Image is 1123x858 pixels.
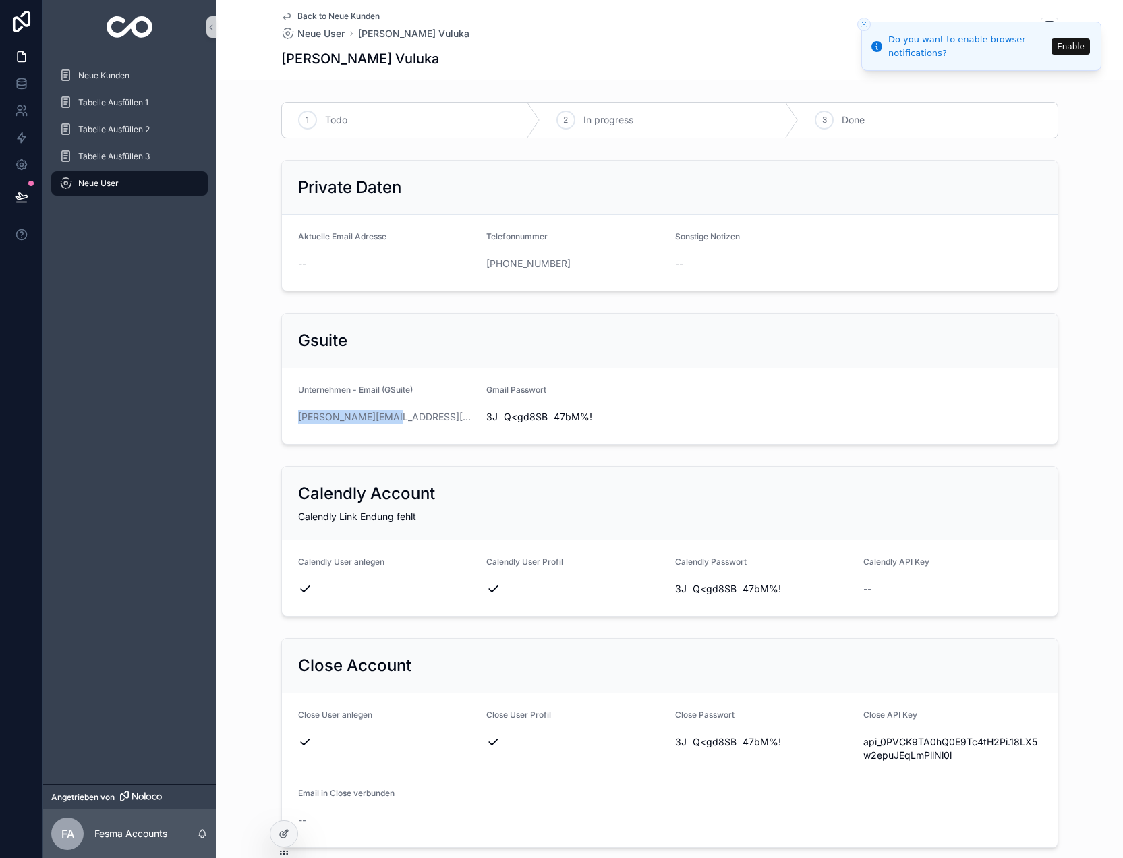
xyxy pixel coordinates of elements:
a: Neue User [51,171,208,196]
span: Email in Close verbunden [298,788,395,798]
font: Angetrieben von [51,792,115,802]
span: Back to Neue Kunden [297,11,380,22]
span: 3 [822,115,827,125]
span: 3J=Q<gd8SB=47bM%! [675,582,853,596]
a: [PERSON_NAME] Vuluka [358,27,469,40]
span: -- [675,257,683,270]
h2: Gsuite [298,330,347,351]
a: Neue Kunden [51,63,208,88]
a: Tabelle Ausfüllen 1 [51,90,208,115]
a: Tabelle Ausfüllen 3 [51,144,208,169]
h2: Close Account [298,655,411,677]
div: Do you want to enable browser notifications? [888,33,1047,59]
a: Neue User [281,27,345,40]
p: Fesma Accounts [94,827,167,840]
span: Todo [325,113,347,127]
a: Angetrieben von [43,784,216,809]
span: Tabelle Ausfüllen 2 [78,124,150,135]
h2: Private Daten [298,177,401,198]
span: In progress [583,113,633,127]
span: Gmail Passwort [486,384,546,395]
span: -- [298,257,306,270]
span: Telefonnummer [486,231,548,241]
span: FA [61,826,74,842]
span: Neue User [78,178,119,189]
a: Tabelle Ausfüllen 2 [51,117,208,142]
span: Calendly API Key [863,556,929,567]
span: Close User Profil [486,710,551,720]
span: Calendly User Profil [486,556,563,567]
a: [PHONE_NUMBER] [486,257,571,270]
span: Tabelle Ausfüllen 1 [78,97,148,108]
h2: Calendly Account [298,483,435,505]
span: Tabelle Ausfüllen 3 [78,151,150,162]
span: Close API Key [863,710,917,720]
button: Enable [1052,38,1090,55]
span: Neue User [297,27,345,40]
span: -- [298,813,306,827]
span: Neue Kunden [78,70,129,81]
span: 3J=Q<gd8SB=47bM%! [486,410,664,424]
img: App-Logo [107,16,153,38]
span: api_0PVCK9TA0hQ0E9Tc4tH2Pi.18LX5w2epuJEqLmPllNl0l [863,735,1041,762]
span: -- [863,582,871,596]
span: 3J=Q<gd8SB=47bM%! [675,735,853,749]
span: Sonstige Notizen [675,231,740,241]
span: Calendly Link Endung fehlt [298,511,416,522]
span: Close User anlegen [298,710,372,720]
span: Done [842,113,865,127]
span: 1 [306,115,309,125]
span: Calendly Passwort [675,556,747,567]
span: 2 [563,115,568,125]
a: Back to Neue Kunden [281,11,380,22]
span: Calendly User anlegen [298,556,384,567]
span: Close Passwort [675,710,735,720]
div: scrollbarer Inhalt [43,54,216,213]
span: Unternehmen - Email (GSuite) [298,384,413,395]
span: Aktuelle Email Adresse [298,231,386,241]
button: Close toast [857,18,871,31]
a: [PERSON_NAME][EMAIL_ADDRESS][DOMAIN_NAME] [298,410,476,424]
h1: [PERSON_NAME] Vuluka [281,49,439,68]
